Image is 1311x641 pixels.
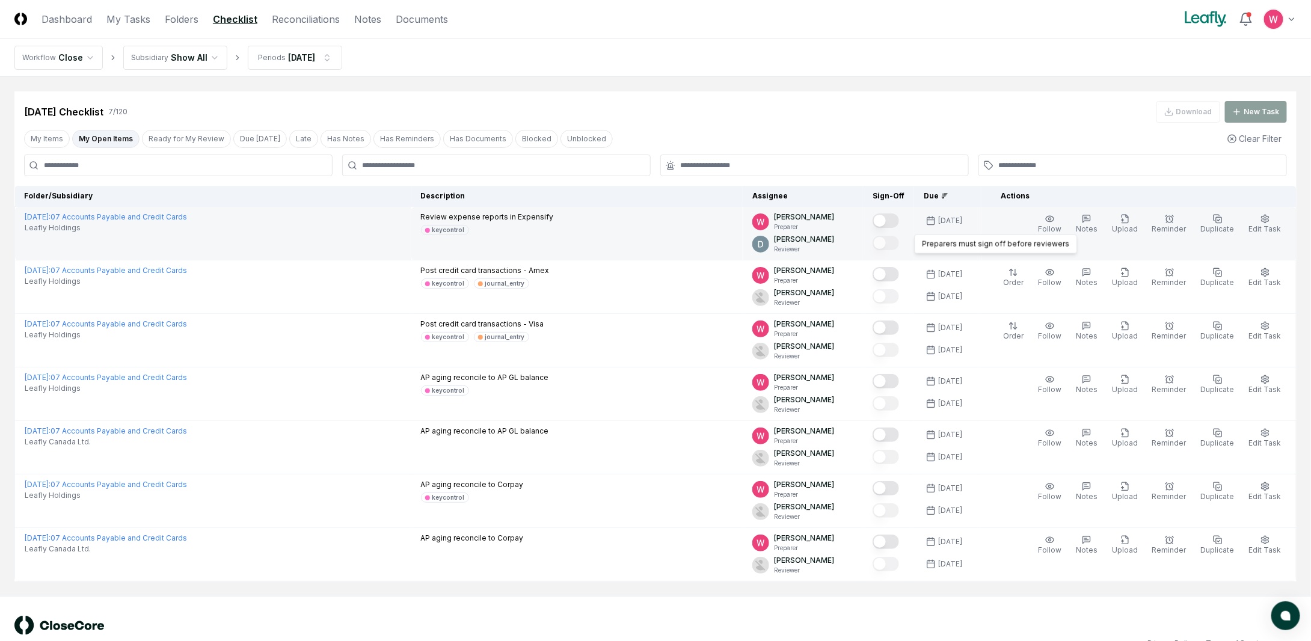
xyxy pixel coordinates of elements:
[1150,372,1189,397] button: Reminder
[873,213,899,228] button: Mark complete
[938,429,962,440] div: [DATE]
[774,222,834,232] p: Preparer
[1152,545,1187,554] span: Reminder
[938,452,962,462] div: [DATE]
[1110,265,1140,290] button: Upload
[774,245,834,254] p: Reviewer
[774,490,834,499] p: Preparer
[774,319,834,330] p: [PERSON_NAME]
[108,106,127,117] div: 7 / 120
[1073,372,1100,397] button: Notes
[1001,265,1026,290] button: Order
[774,383,834,392] p: Preparer
[1036,479,1064,505] button: Follow
[1110,319,1140,344] button: Upload
[1249,278,1282,287] span: Edit Task
[25,533,187,542] a: [DATE]:07 Accounts Payable and Credit Cards
[432,225,465,235] div: keycontrol
[1073,479,1100,505] button: Notes
[752,450,769,467] img: ACg8ocJfBSitaon9c985KWe3swqK2kElzkAv-sHk65QWxGQz4ldowg=s96-c
[1199,212,1237,237] button: Duplicate
[774,544,834,553] p: Preparer
[873,557,899,571] button: Mark complete
[515,130,558,148] button: Blocked
[1271,601,1300,630] button: atlas-launcher
[774,479,834,490] p: [PERSON_NAME]
[938,215,962,226] div: [DATE]
[373,130,441,148] button: Has Reminders
[1073,426,1100,451] button: Notes
[72,130,140,148] button: My Open Items
[25,222,81,233] span: Leafly Holdings
[432,279,465,288] div: keycontrol
[1247,319,1284,344] button: Edit Task
[1249,224,1282,233] span: Edit Task
[25,319,187,328] a: [DATE]:07 Accounts Payable and Credit Cards
[1249,385,1282,394] span: Edit Task
[938,376,962,387] div: [DATE]
[1003,278,1024,287] span: Order
[411,186,743,207] th: Description
[1199,426,1237,451] button: Duplicate
[743,186,863,207] th: Assignee
[1247,265,1284,290] button: Edit Task
[1199,265,1237,290] button: Duplicate
[1150,426,1189,451] button: Reminder
[873,236,899,250] button: Mark complete
[41,12,92,26] a: Dashboard
[22,52,56,63] div: Workflow
[991,191,1287,201] div: Actions
[1112,331,1138,340] span: Upload
[752,213,769,230] img: ACg8ocIceHSWyQfagGvDoxhDyw_3B2kX-HJcUhl_gb0t8GGG-Ydwuw=s96-c
[1112,438,1138,447] span: Upload
[1073,212,1100,237] button: Notes
[774,372,834,383] p: [PERSON_NAME]
[774,459,834,468] p: Reviewer
[25,373,51,382] span: [DATE] :
[1152,385,1187,394] span: Reminder
[1182,10,1229,29] img: Leafly logo
[873,428,899,442] button: Mark complete
[774,234,834,245] p: [PERSON_NAME]
[1152,224,1187,233] span: Reminder
[1036,319,1064,344] button: Follow
[421,319,544,330] p: Post credit card transactions - Visa
[774,448,834,459] p: [PERSON_NAME]
[14,616,105,635] img: logo
[485,279,525,288] div: journal_entry
[1201,331,1235,340] span: Duplicate
[1036,212,1064,237] button: Follow
[774,265,834,276] p: [PERSON_NAME]
[1201,385,1235,394] span: Duplicate
[1112,278,1138,287] span: Upload
[752,557,769,574] img: ACg8ocJfBSitaon9c985KWe3swqK2kElzkAv-sHk65QWxGQz4ldowg=s96-c
[213,12,257,26] a: Checklist
[1152,492,1187,501] span: Reminder
[233,130,287,148] button: Due Today
[1201,278,1235,287] span: Duplicate
[1223,127,1287,150] button: Clear Filter
[142,130,231,148] button: Ready for My Review
[873,396,899,411] button: Mark complete
[752,503,769,520] img: ACg8ocJfBSitaon9c985KWe3swqK2kElzkAv-sHk65QWxGQz4ldowg=s96-c
[752,289,769,306] img: ACg8ocJfBSitaon9c985KWe3swqK2kElzkAv-sHk65QWxGQz4ldowg=s96-c
[25,373,187,382] a: [DATE]:07 Accounts Payable and Credit Cards
[938,483,962,494] div: [DATE]
[14,46,342,70] nav: breadcrumb
[1247,212,1284,237] button: Edit Task
[1038,492,1061,501] span: Follow
[1247,533,1284,558] button: Edit Task
[1150,319,1189,344] button: Reminder
[25,266,51,275] span: [DATE] :
[421,426,549,437] p: AP aging reconcile to AP GL balance
[432,333,465,342] div: keycontrol
[1073,319,1100,344] button: Notes
[774,555,834,566] p: [PERSON_NAME]
[938,322,962,333] div: [DATE]
[774,566,834,575] p: Reviewer
[24,105,103,119] div: [DATE] Checklist
[1038,331,1061,340] span: Follow
[272,12,340,26] a: Reconciliations
[25,383,81,394] span: Leafly Holdings
[421,533,524,544] p: AP aging reconcile to Corpay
